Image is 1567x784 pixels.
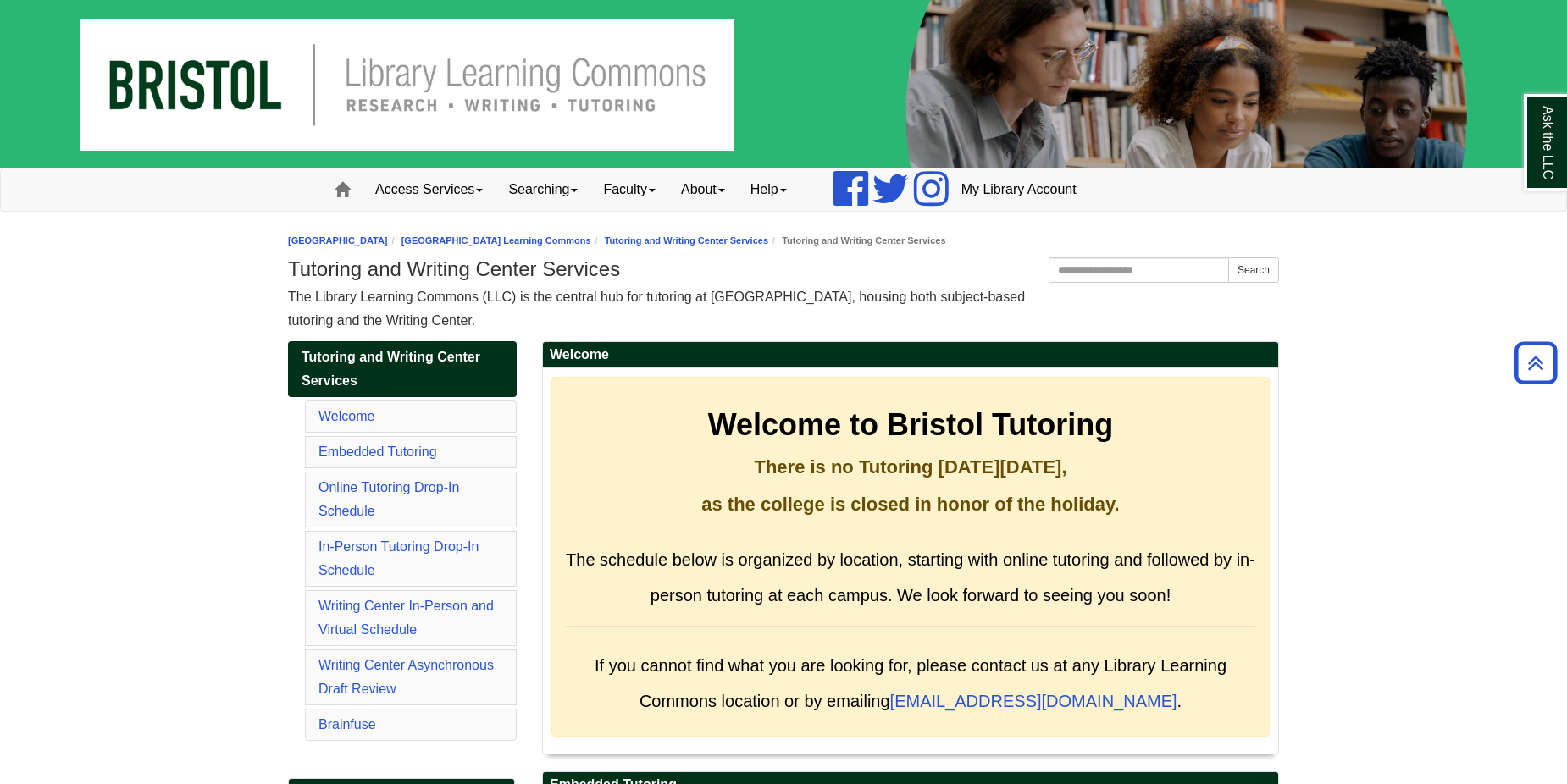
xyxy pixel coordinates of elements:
[288,257,1279,281] h1: Tutoring and Writing Center Services
[890,692,1177,710] a: [EMAIL_ADDRESS][DOMAIN_NAME]
[605,235,768,246] a: Tutoring and Writing Center Services
[708,407,1114,442] strong: Welcome to Bristol Tutoring
[566,550,1255,605] span: The schedule below is organized by location, starting with online tutoring and followed by in-per...
[318,717,376,732] a: Brainfuse
[318,409,374,423] a: Welcome
[288,233,1279,249] nav: breadcrumb
[363,168,496,211] a: Access Services
[401,235,591,246] a: [GEOGRAPHIC_DATA] Learning Commons
[318,658,494,696] a: Writing Center Asynchronous Draft Review
[768,233,945,249] li: Tutoring and Writing Center Services
[288,290,1025,328] span: The Library Learning Commons (LLC) is the central hub for tutoring at [GEOGRAPHIC_DATA], housing ...
[949,168,1089,211] a: My Library Account
[1509,351,1563,374] a: Back to Top
[302,350,480,388] span: Tutoring and Writing Center Services
[318,539,479,577] a: In-Person Tutoring Drop-In Schedule
[590,168,668,211] a: Faculty
[701,494,1119,515] strong: as the college is closed in honor of the holiday.
[496,168,590,211] a: Searching
[288,341,517,397] a: Tutoring and Writing Center Services
[318,599,494,637] a: Writing Center In-Person and Virtual Schedule
[1228,257,1279,283] button: Search
[318,444,437,459] a: Embedded Tutoring
[595,656,1226,710] span: If you cannot find what you are looking for, please contact us at any Library Learning Commons lo...
[288,235,388,246] a: [GEOGRAPHIC_DATA]
[738,168,800,211] a: Help
[668,168,738,211] a: About
[318,480,459,518] a: Online Tutoring Drop-In Schedule
[543,342,1278,368] h2: Welcome
[754,456,1066,478] strong: There is no Tutoring [DATE][DATE],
